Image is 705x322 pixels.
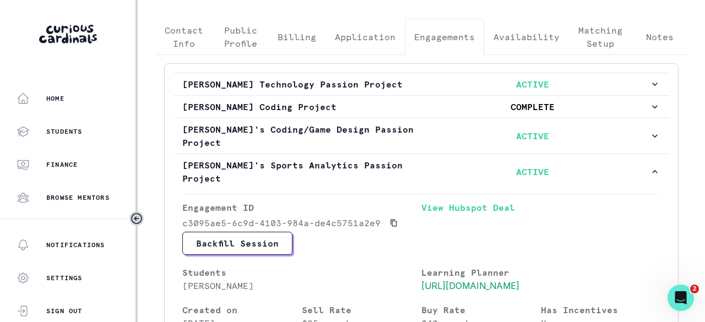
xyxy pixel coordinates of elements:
p: Sell Rate [302,303,421,316]
p: Billing [278,30,316,43]
span: 2 [690,285,699,293]
p: Has Incentives [541,303,660,316]
p: Application [335,30,395,43]
button: Copied to clipboard [385,214,403,232]
button: Backfill Session [182,232,292,255]
p: [PERSON_NAME] [182,279,421,292]
p: COMPLETE [416,100,649,113]
p: Home [46,94,64,103]
p: Students [182,266,421,279]
p: Matching Setup [578,24,622,50]
p: Engagement ID [182,201,421,214]
button: [PERSON_NAME]'s Sports Analytics Passion ProjectACTIVE [173,154,669,189]
p: c3095ae5-6c9d-4103-984a-de4c5751a2e9 [182,216,381,230]
p: [PERSON_NAME] Coding Project [182,100,416,113]
a: View Hubspot Deal [421,201,660,232]
p: Availability [493,30,560,43]
p: Settings [46,274,83,282]
p: Buy Rate [421,303,541,316]
p: Learning Planner [421,266,660,279]
p: ACTIVE [416,165,649,178]
a: [URL][DOMAIN_NAME] [421,280,519,291]
img: Curious Cardinals Logo [39,25,97,43]
iframe: Intercom live chat [668,285,694,311]
p: Finance [46,160,78,169]
p: [PERSON_NAME] Technology Passion Project [182,78,416,91]
button: [PERSON_NAME] Coding ProjectCOMPLETE [173,96,669,118]
p: Browse Mentors [46,193,110,202]
p: Students [46,127,83,136]
p: Engagements [414,30,475,43]
p: Notes [646,30,674,43]
p: ACTIVE [416,78,649,91]
p: [PERSON_NAME]'s Sports Analytics Passion Project [182,159,416,185]
p: ACTIVE [416,129,649,143]
p: Notifications [46,241,105,249]
p: Contact Info [165,24,203,50]
p: Sign Out [46,307,83,315]
button: [PERSON_NAME]'s Coding/Game Design Passion ProjectACTIVE [173,118,669,154]
button: [PERSON_NAME] Technology Passion ProjectACTIVE [173,73,669,95]
p: Public Profile [222,24,259,50]
button: Toggle sidebar [129,211,144,226]
p: [PERSON_NAME]'s Coding/Game Design Passion Project [182,123,416,149]
p: Created on [182,303,302,316]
